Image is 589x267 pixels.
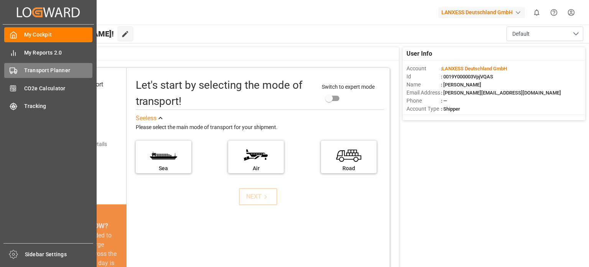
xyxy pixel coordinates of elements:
span: Sidebar Settings [25,250,94,259]
div: Add shipping details [59,140,107,148]
a: My Cockpit [4,27,92,42]
span: : [PERSON_NAME][EMAIL_ADDRESS][DOMAIN_NAME] [441,90,561,96]
span: Hello [PERSON_NAME]! [31,27,114,41]
span: Id [406,73,441,81]
span: User Info [406,49,432,58]
button: open menu [507,27,583,41]
button: Help Center [545,4,563,21]
div: Sea [140,164,188,172]
span: Tracking [24,102,93,110]
span: Phone [406,97,441,105]
span: Name [406,81,441,89]
span: CO2e Calculator [24,85,93,93]
div: See less [136,114,156,123]
span: Default [512,30,530,38]
span: My Cockpit [24,31,93,39]
span: Email Address [406,89,441,97]
span: Transport Planner [24,66,93,75]
span: LANXESS Deutschland GmbH [442,66,507,71]
span: My Reports 2.0 [24,49,93,57]
a: Tracking [4,99,92,114]
button: LANXESS Deutschland GmbH [438,5,528,20]
span: Switch to expert mode [322,84,375,90]
button: show 0 new notifications [528,4,545,21]
span: : Shipper [441,106,460,112]
a: Transport Planner [4,63,92,78]
span: : — [441,98,447,104]
div: Please select the main mode of transport for your shipment. [136,123,384,132]
span: Account Type [406,105,441,113]
span: : 0019Y000003VpjVQAS [441,74,493,80]
span: Account [406,65,441,73]
div: NEXT [246,192,270,201]
div: LANXESS Deutschland GmbH [438,7,525,18]
div: Let's start by selecting the mode of transport! [136,77,314,109]
a: My Reports 2.0 [4,45,92,60]
span: : [441,66,507,71]
a: CO2e Calculator [4,81,92,96]
span: : [PERSON_NAME] [441,82,481,88]
div: Air [232,164,280,172]
div: Road [325,164,373,172]
button: NEXT [239,188,277,205]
